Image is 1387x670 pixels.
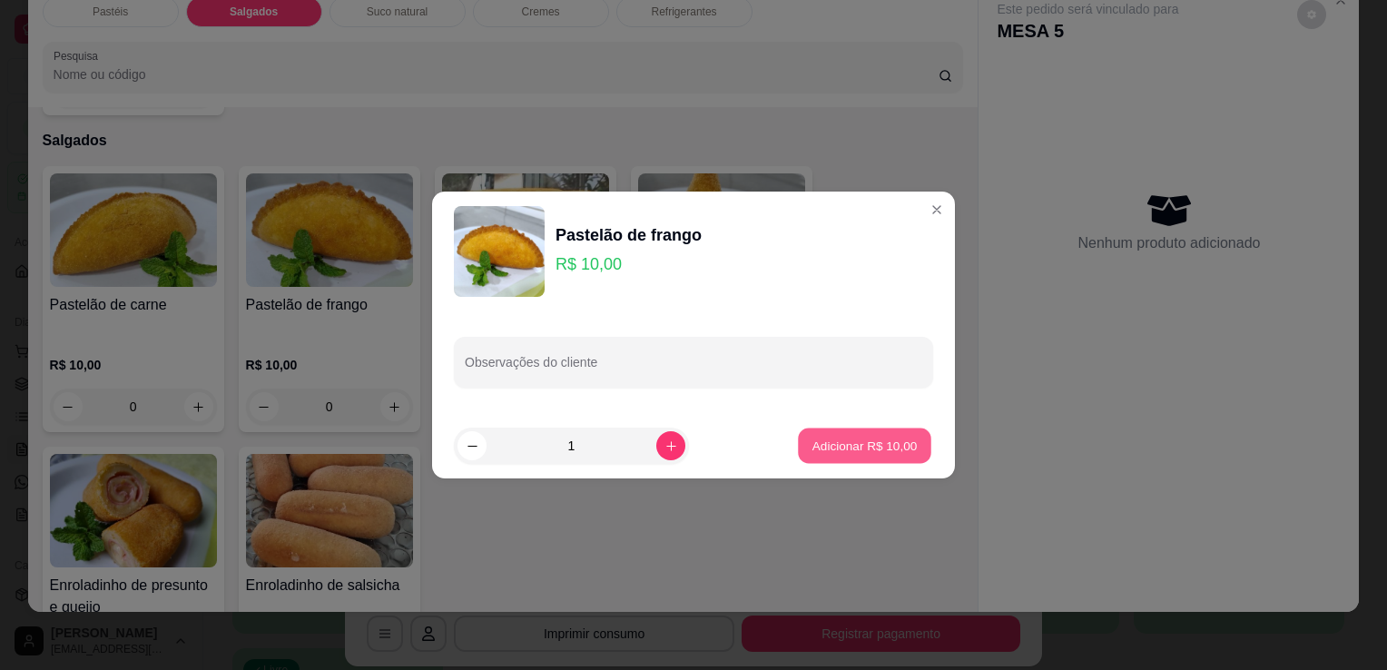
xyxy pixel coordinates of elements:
[656,431,685,460] button: increase-product-quantity
[556,251,702,277] p: R$ 10,00
[465,360,922,379] input: Observações do cliente
[457,431,487,460] button: decrease-product-quantity
[798,429,931,464] button: Adicionar R$ 10,00
[454,206,545,297] img: product-image
[556,222,702,248] div: Pastelão de frango
[922,195,951,224] button: Close
[812,437,918,454] p: Adicionar R$ 10,00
